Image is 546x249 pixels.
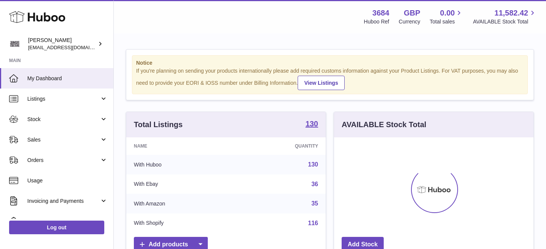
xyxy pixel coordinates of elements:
span: 11,582.42 [494,8,528,18]
h3: AVAILABLE Stock Total [342,120,426,130]
span: [EMAIL_ADDRESS][DOMAIN_NAME] [28,44,111,50]
span: Invoicing and Payments [27,198,100,205]
a: 130 [308,161,318,168]
th: Name [126,137,235,155]
a: 35 [311,200,318,207]
span: 0.00 [440,8,455,18]
span: AVAILABLE Stock Total [473,18,537,25]
td: With Ebay [126,174,235,194]
td: With Shopify [126,213,235,233]
span: Total sales [430,18,463,25]
a: 116 [308,220,318,226]
strong: GBP [404,8,420,18]
span: Usage [27,177,108,184]
a: 130 [306,120,318,129]
span: Listings [27,95,100,103]
div: [PERSON_NAME] [28,37,96,51]
td: With Amazon [126,194,235,213]
a: 36 [311,181,318,187]
a: 0.00 Total sales [430,8,463,25]
span: Sales [27,136,100,143]
td: With Huboo [126,155,235,174]
h3: Total Listings [134,120,183,130]
span: Stock [27,116,100,123]
div: If you're planning on sending your products internationally please add required customs informati... [136,67,524,90]
img: theinternationalventure@gmail.com [9,38,20,50]
div: Huboo Ref [364,18,389,25]
th: Quantity [235,137,326,155]
a: View Listings [298,76,344,90]
div: Currency [399,18,420,25]
a: 11,582.42 AVAILABLE Stock Total [473,8,537,25]
strong: Notice [136,59,524,67]
span: Cases [27,218,108,225]
strong: 130 [306,120,318,128]
span: Orders [27,157,100,164]
span: My Dashboard [27,75,108,82]
a: Log out [9,221,104,234]
strong: 3684 [372,8,389,18]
